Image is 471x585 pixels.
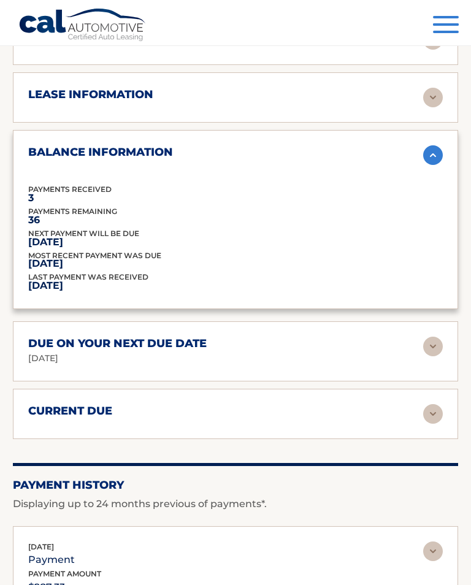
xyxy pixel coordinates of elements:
span: Payments Remaining [28,207,117,216]
h2: current due [28,404,112,418]
p: 36 [28,217,117,223]
img: accordion-rest.svg [423,404,443,424]
span: payment amount [28,569,101,578]
p: [DATE] [28,261,161,267]
span: Last Payment was received [28,272,148,281]
span: Next Payment will be due [28,229,139,238]
button: Menu [433,16,459,36]
h2: lease information [28,88,153,102]
img: accordion-rest.svg [423,88,443,107]
span: Payments Received [28,185,112,194]
p: [DATE] [28,283,148,289]
p: [DATE] [28,351,58,366]
p: 3 [28,195,112,201]
h2: due on your next due date [28,337,207,351]
h2: Payment History [13,478,458,492]
span: [DATE] [28,542,54,551]
p: [DATE] [28,239,139,245]
img: accordion-rest.svg [423,337,443,356]
p: payment [28,551,75,568]
img: accordion-rest.svg [423,541,443,561]
a: Cal Automotive [18,8,147,44]
span: Most Recent Payment Was Due [28,251,161,260]
img: accordion-active.svg [423,145,443,165]
h2: balance information [28,145,173,159]
p: Displaying up to 24 months previous of payments*. [13,497,458,511]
